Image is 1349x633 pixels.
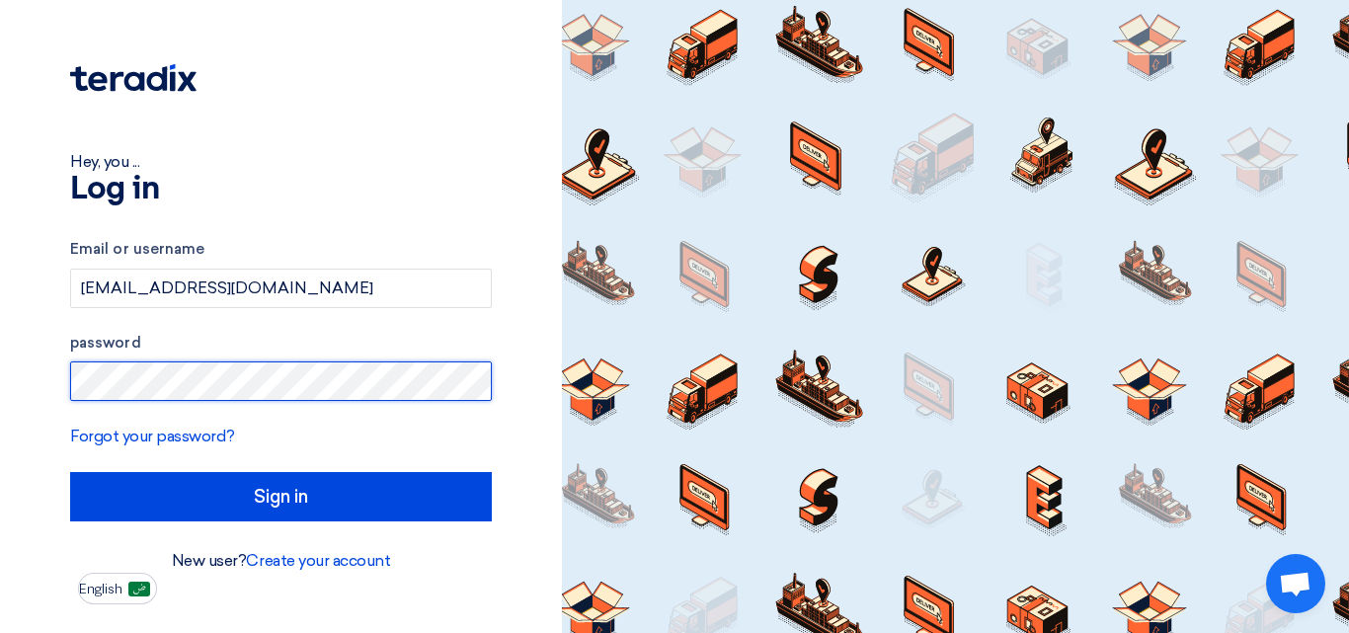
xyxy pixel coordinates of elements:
img: Teradix logo [70,64,197,92]
a: Open chat [1266,554,1325,613]
font: Hey, you ... [70,152,139,171]
font: English [79,581,122,597]
button: English [78,573,157,604]
font: Log in [70,174,159,205]
a: Forgot your password? [70,427,235,445]
input: Sign in [70,472,492,521]
font: password [70,334,141,352]
font: New user? [172,551,247,570]
img: ar-AR.png [128,582,150,596]
input: Enter your business email or username [70,269,492,308]
a: Create your account [246,551,390,570]
font: Email or username [70,240,204,258]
